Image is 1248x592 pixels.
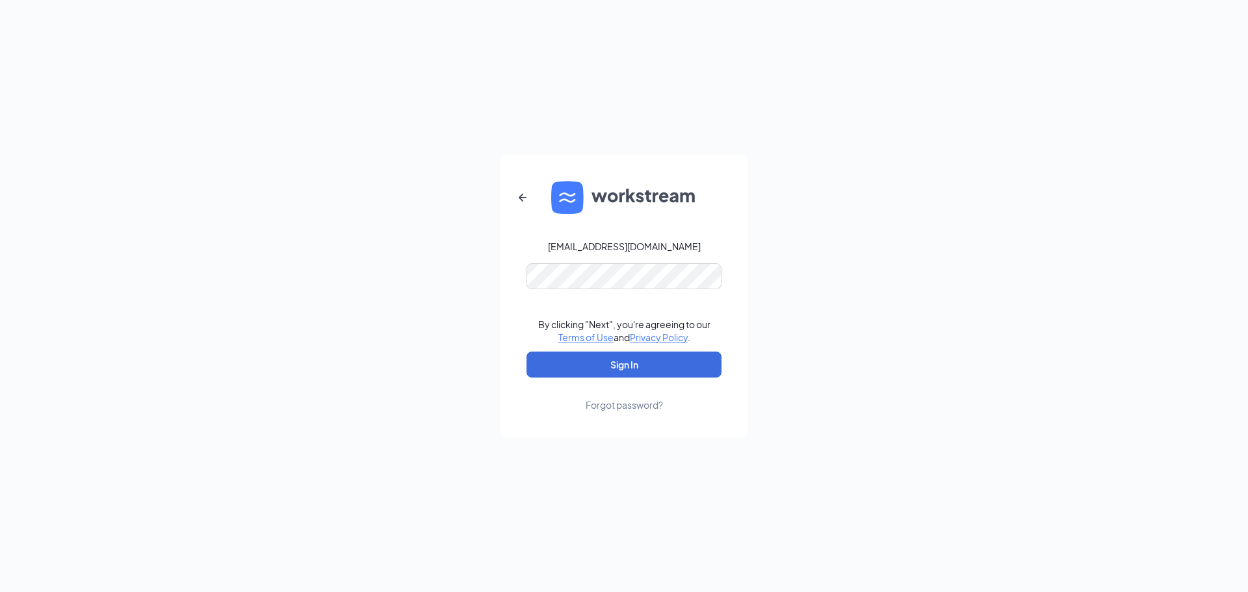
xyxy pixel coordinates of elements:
[551,181,697,214] img: WS logo and Workstream text
[586,398,663,411] div: Forgot password?
[548,240,701,253] div: [EMAIL_ADDRESS][DOMAIN_NAME]
[538,318,710,344] div: By clicking "Next", you're agreeing to our and .
[558,331,614,343] a: Terms of Use
[630,331,688,343] a: Privacy Policy
[586,378,663,411] a: Forgot password?
[515,190,530,205] svg: ArrowLeftNew
[507,182,538,213] button: ArrowLeftNew
[526,352,721,378] button: Sign In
